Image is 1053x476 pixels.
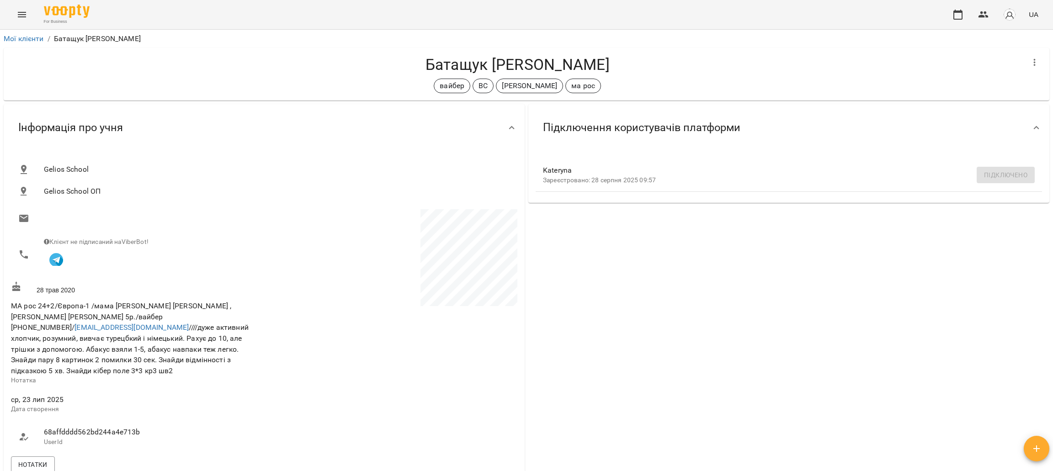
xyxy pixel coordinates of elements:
img: Voopty Logo [44,5,90,18]
button: UA [1025,6,1042,23]
span: МА рос 24+2/Європа-1 /мама [PERSON_NAME] [PERSON_NAME] , [PERSON_NAME] [PERSON_NAME] 5р./вайбер [... [11,301,249,375]
p: [PERSON_NAME] [502,80,557,91]
button: Нотатки [11,456,55,473]
p: ВС [479,80,488,91]
a: [EMAIL_ADDRESS][DOMAIN_NAME] [74,323,189,332]
span: Gelios School [44,164,510,175]
span: Інформація про учня [18,121,123,135]
p: вайбер [440,80,464,91]
span: UA [1029,10,1038,19]
p: ма рос [571,80,595,91]
img: avatar_s.png [1003,8,1016,21]
li: / [48,33,50,44]
div: ВС [473,79,494,93]
span: ср, 23 лип 2025 [11,394,262,405]
div: 28 трав 2020 [9,280,264,296]
span: Клієнт не підписаний на ViberBot! [44,238,149,245]
p: Батащук [PERSON_NAME] [54,33,141,44]
p: UserId [44,438,255,447]
button: Menu [11,4,33,26]
span: Kateryna [543,165,1020,176]
span: 68affdddd562bd244a4e713b [44,427,255,438]
h4: Батащук [PERSON_NAME] [11,55,1024,74]
span: Підключення користувачів платформи [543,121,740,135]
p: Дата створення [11,405,262,414]
div: ма рос [565,79,601,93]
div: [PERSON_NAME] [496,79,563,93]
p: Зареєстровано: 28 серпня 2025 09:57 [543,176,1020,185]
div: Підключення користувачів платформи [528,104,1049,151]
span: Gelios School ОП [44,186,510,197]
a: Мої клієнти [4,34,44,43]
div: вайбер [434,79,470,93]
nav: breadcrumb [4,33,1049,44]
p: Нотатка [11,376,262,385]
span: For Business [44,19,90,25]
img: Telegram [49,253,63,267]
span: Нотатки [18,459,48,470]
div: Інформація про учня [4,104,525,151]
